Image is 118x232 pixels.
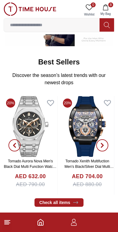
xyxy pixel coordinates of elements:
[98,12,113,16] span: My Bag
[82,12,97,17] span: Wishlist
[38,57,80,67] h2: Best Sellers
[8,72,110,86] p: Discover the season’s latest trends with our newest drops
[4,96,57,157] img: Tornado Aurora Nova Men's Black Dial Multi Function Watch - T23104-SBSBK
[63,99,72,108] span: 20%
[16,181,45,189] span: AED 790.00
[4,2,56,16] img: ...
[15,172,46,181] h4: AED 632.00
[108,2,113,7] span: 8
[4,159,57,174] a: Tornado Aurora Nova Men's Black Dial Multi Function Watch - T23104-SBSBK
[73,181,102,189] span: AED 880.00
[37,219,44,226] a: Home
[97,2,114,18] button: 8My Bag
[61,96,114,157] img: Tornado Xenith Multifuction Men's Black/Silver Dial Multi Function Watch - T23105-SSBB
[82,2,97,18] a: 0Wishlist
[34,198,84,207] a: Check all items
[61,159,113,174] a: Tornado Xenith Multifuction Men's Black/Silver Dial Multi Function Watch - T23105-SSBB
[91,2,96,7] span: 0
[72,172,103,181] h4: AED 704.00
